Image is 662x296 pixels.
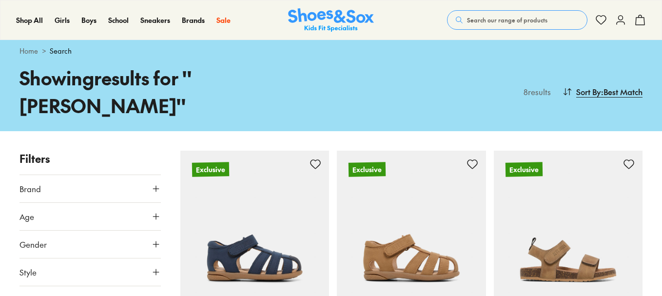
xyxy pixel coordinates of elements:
button: Style [19,258,161,286]
a: School [108,15,129,25]
p: Exclusive [505,162,542,177]
a: Boys [81,15,97,25]
h1: Showing results for " [PERSON_NAME] " [19,64,331,119]
a: Brands [182,15,205,25]
button: Age [19,203,161,230]
span: Brand [19,183,41,195]
div: > [19,46,643,56]
a: Girls [55,15,70,25]
img: SNS_Logo_Responsive.svg [288,8,374,32]
button: Search our range of products [447,10,587,30]
p: Exclusive [349,162,386,177]
span: Sort By [576,86,601,98]
a: Sneakers [140,15,170,25]
a: Shop All [16,15,43,25]
span: Style [19,266,37,278]
button: Gender [19,231,161,258]
span: Search [50,46,72,56]
span: : Best Match [601,86,643,98]
p: 8 results [520,86,551,98]
span: Search our range of products [467,16,547,24]
button: Brand [19,175,161,202]
span: Gender [19,238,47,250]
span: Age [19,211,34,222]
p: Filters [19,151,161,167]
a: Sale [216,15,231,25]
button: Sort By:Best Match [563,81,643,102]
a: Home [19,46,38,56]
p: Exclusive [192,162,229,177]
a: Shoes & Sox [288,8,374,32]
